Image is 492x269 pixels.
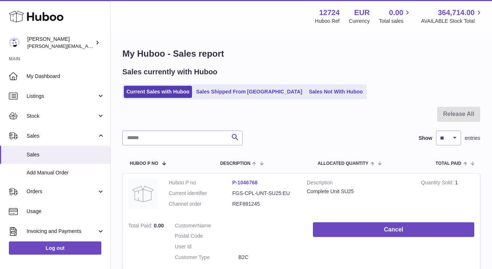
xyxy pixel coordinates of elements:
[307,188,410,195] div: Complete Unit SU25
[193,86,305,98] a: Sales Shipped From [GEOGRAPHIC_DATA]
[9,37,20,48] img: sebastian@ffern.co
[354,8,370,18] strong: EUR
[27,151,105,158] span: Sales
[175,243,238,250] dt: User Id
[232,201,296,208] dd: REF891245
[220,161,250,166] span: Description
[175,223,198,229] span: Customer
[421,8,483,25] a: 364,714.00 AVAILABLE Stock Total
[389,8,404,18] span: 0.00
[416,174,480,217] td: 1
[379,8,412,25] a: 0.00 Total sales
[169,201,232,208] dt: Channel order
[154,223,164,229] span: 0.00
[436,161,461,166] span: Total paid
[421,18,483,25] span: AVAILABLE Stock Total
[27,132,97,139] span: Sales
[169,190,232,197] dt: Current identifier
[421,180,455,187] strong: Quantity Sold
[27,93,97,100] span: Listings
[124,86,192,98] a: Current Sales with Huboo
[232,180,258,185] a: P-1046768
[232,190,296,197] dd: FGS-CPL-UNT-SU25:EU
[175,233,238,240] dt: Postal Code
[128,179,158,209] img: no-photo.jpg
[465,135,480,142] span: entries
[122,67,217,77] h2: Sales currently with Huboo
[169,179,232,186] dt: Huboo P no
[27,113,97,120] span: Stock
[175,254,238,261] dt: Customer Type
[27,208,105,215] span: Usage
[27,43,148,49] span: [PERSON_NAME][EMAIL_ADDRESS][DOMAIN_NAME]
[122,48,480,60] h1: My Huboo - Sales report
[27,36,94,50] div: [PERSON_NAME]
[175,222,238,229] dt: Name
[27,169,105,176] span: Add Manual Order
[27,188,97,195] span: Orders
[379,18,412,25] span: Total sales
[349,18,370,25] div: Currency
[315,18,340,25] div: Huboo Ref
[438,8,475,18] span: 364,714.00
[307,179,410,188] strong: Description
[318,161,369,166] span: ALLOCATED Quantity
[319,8,340,18] strong: 12724
[27,228,97,235] span: Invoicing and Payments
[419,135,432,142] label: Show
[306,86,365,98] a: Sales Not With Huboo
[9,241,101,255] a: Log out
[238,254,302,261] dd: B2C
[128,223,154,230] strong: Total Paid
[130,161,158,166] span: Huboo P no
[313,222,474,237] button: Cancel
[27,73,105,80] span: My Dashboard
